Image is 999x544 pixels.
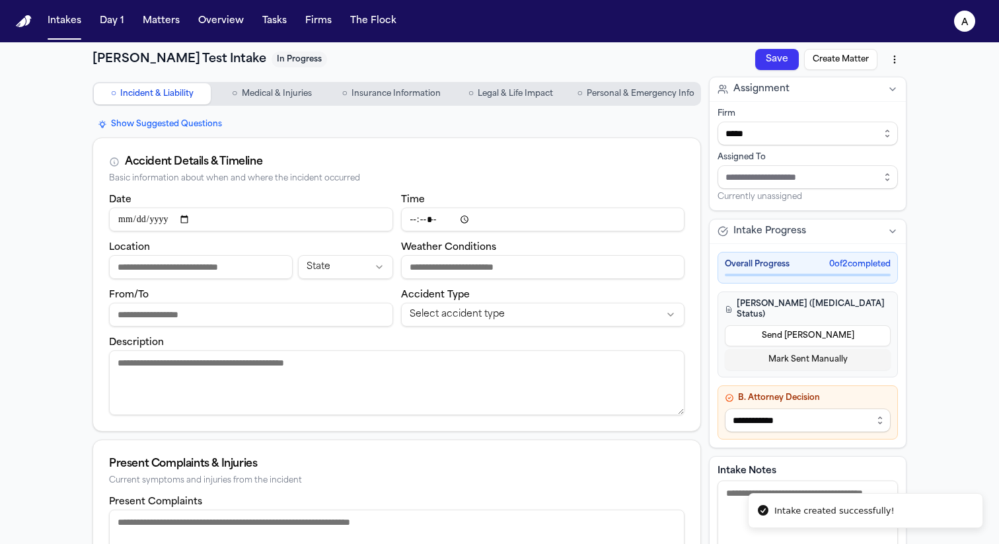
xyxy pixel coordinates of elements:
input: Incident time [401,208,685,231]
div: Accident Details & Timeline [125,154,262,170]
h1: [PERSON_NAME] Test Intake [92,50,266,69]
span: ○ [232,87,237,100]
div: Basic information about when and where the incident occurred [109,174,684,184]
span: Assignment [733,83,790,96]
input: Incident location [109,255,293,279]
button: Intakes [42,9,87,33]
button: Go to Medical & Injuries [213,83,330,104]
span: ○ [111,87,116,100]
button: Day 1 [94,9,129,33]
span: ○ [577,87,583,100]
div: Current symptoms and injuries from the incident [109,476,684,486]
span: Incident & Liability [120,89,194,99]
div: Firm [718,108,898,119]
span: Insurance Information [351,89,441,99]
button: Go to Personal & Emergency Info [572,83,700,104]
span: Currently unassigned [718,192,802,202]
input: Weather conditions [401,255,685,279]
input: Incident date [109,208,393,231]
h4: [PERSON_NAME] ([MEDICAL_DATA] Status) [725,299,891,320]
input: Select firm [718,122,898,145]
img: Finch Logo [16,15,32,28]
span: ○ [468,87,474,100]
button: Show Suggested Questions [92,116,227,132]
button: Go to Incident & Liability [94,83,211,104]
a: Home [16,15,32,28]
span: In Progress [272,52,327,67]
div: Intake created successfully! [774,504,895,518]
span: Personal & Emergency Info [587,89,694,99]
button: Mark Sent Manually [725,349,891,370]
button: Matters [137,9,185,33]
input: From/To destination [109,303,393,327]
input: Assign to staff member [718,165,898,189]
label: Date [109,195,131,205]
label: Location [109,243,150,253]
label: Weather Conditions [401,243,496,253]
button: Send [PERSON_NAME] [725,325,891,346]
button: Intake Progress [710,219,906,243]
button: Firms [300,9,337,33]
span: ○ [342,87,347,100]
h4: B. Attorney Decision [725,393,891,403]
label: Intake Notes [718,465,898,478]
div: Assigned To [718,152,898,163]
label: Present Complaints [109,497,202,507]
button: Overview [193,9,249,33]
textarea: Incident description [109,350,684,415]
button: Assignment [710,77,906,101]
button: Tasks [257,9,292,33]
span: Legal & Life Impact [478,89,553,99]
span: 0 of 2 completed [829,259,891,270]
label: Description [109,338,164,348]
div: Present Complaints & Injuries [109,456,684,472]
button: Go to Legal & Life Impact [453,83,570,104]
button: Incident state [298,255,392,279]
button: Save [755,49,799,70]
button: The Flock [345,9,402,33]
label: From/To [109,290,149,300]
span: Medical & Injuries [242,89,312,99]
label: Accident Type [401,290,470,300]
button: More actions [883,48,906,71]
label: Time [401,195,425,205]
span: Intake Progress [733,225,806,238]
button: Go to Insurance Information [333,83,450,104]
button: Create Matter [804,49,877,70]
span: Overall Progress [725,259,790,270]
